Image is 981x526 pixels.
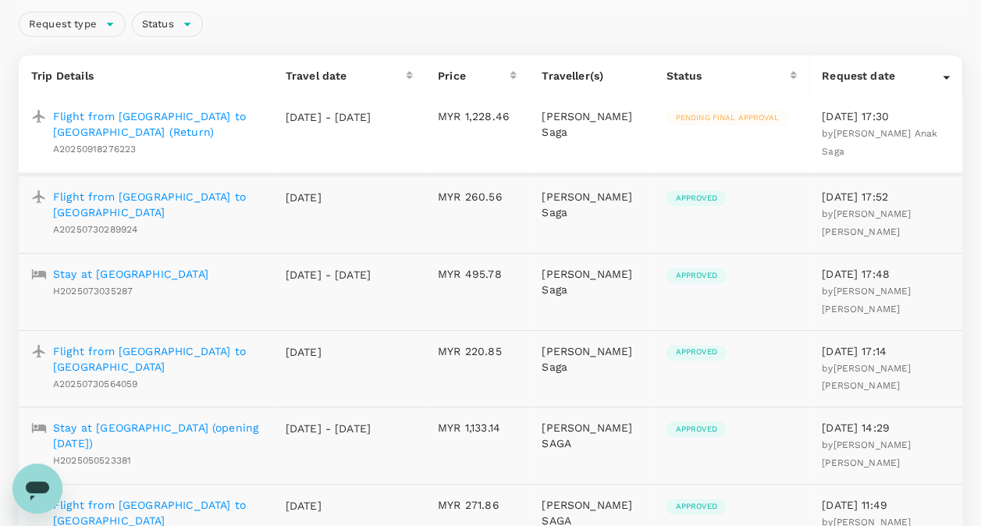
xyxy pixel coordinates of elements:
[133,17,183,32] span: Status
[666,270,726,281] span: Approved
[286,109,371,125] p: [DATE] - [DATE]
[822,439,911,468] span: [PERSON_NAME] [PERSON_NAME]
[822,68,943,84] div: Request date
[822,363,911,392] span: [PERSON_NAME] [PERSON_NAME]
[822,128,937,157] span: by
[542,108,641,140] p: [PERSON_NAME] Saga
[822,189,950,204] p: [DATE] 17:52
[31,68,261,84] p: Trip Details
[438,68,510,84] div: Price
[542,68,641,84] p: Traveller(s)
[53,189,261,220] a: Flight from [GEOGRAPHIC_DATA] to [GEOGRAPHIC_DATA]
[822,208,911,237] span: by
[666,501,726,512] span: Approved
[666,112,787,123] span: Pending final approval
[822,266,950,282] p: [DATE] 17:48
[286,68,406,84] div: Travel date
[822,286,911,315] span: [PERSON_NAME] [PERSON_NAME]
[132,12,203,37] div: Status
[542,189,641,220] p: [PERSON_NAME] Saga
[666,424,726,435] span: Approved
[438,343,517,359] p: MYR 220.85
[822,363,911,392] span: by
[438,266,517,282] p: MYR 495.78
[438,189,517,204] p: MYR 260.56
[822,128,937,157] span: [PERSON_NAME] Anak Saga
[822,108,950,124] p: [DATE] 17:30
[53,455,131,466] span: H2025050523381
[53,286,133,297] span: H2025073035287
[53,379,137,389] span: A20250730564059
[822,208,911,237] span: [PERSON_NAME] [PERSON_NAME]
[53,144,136,155] span: A20250918276223
[822,420,950,435] p: [DATE] 14:29
[542,343,641,375] p: [PERSON_NAME] Saga
[19,12,126,37] div: Request type
[20,17,106,32] span: Request type
[822,497,950,513] p: [DATE] 11:49
[822,439,911,468] span: by
[53,224,137,235] span: A20250730289924
[53,420,261,451] a: Stay at [GEOGRAPHIC_DATA] (opening [DATE])
[286,267,371,283] p: [DATE] - [DATE]
[286,190,371,205] p: [DATE]
[53,108,261,140] a: Flight from [GEOGRAPHIC_DATA] to [GEOGRAPHIC_DATA] (Return)
[286,344,371,360] p: [DATE]
[542,420,641,451] p: [PERSON_NAME] SAGA
[822,343,950,359] p: [DATE] 17:14
[438,108,517,124] p: MYR 1,228.46
[438,420,517,435] p: MYR 1,133.14
[822,286,911,315] span: by
[53,266,208,282] a: Stay at [GEOGRAPHIC_DATA]
[286,498,371,514] p: [DATE]
[666,193,726,204] span: Approved
[666,347,726,357] span: Approved
[53,343,261,375] a: Flight from [GEOGRAPHIC_DATA] to [GEOGRAPHIC_DATA]
[12,464,62,514] iframe: Button to launch messaging window
[438,497,517,513] p: MYR 271.86
[286,421,371,436] p: [DATE] - [DATE]
[542,266,641,297] p: [PERSON_NAME] Saga
[666,68,790,84] div: Status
